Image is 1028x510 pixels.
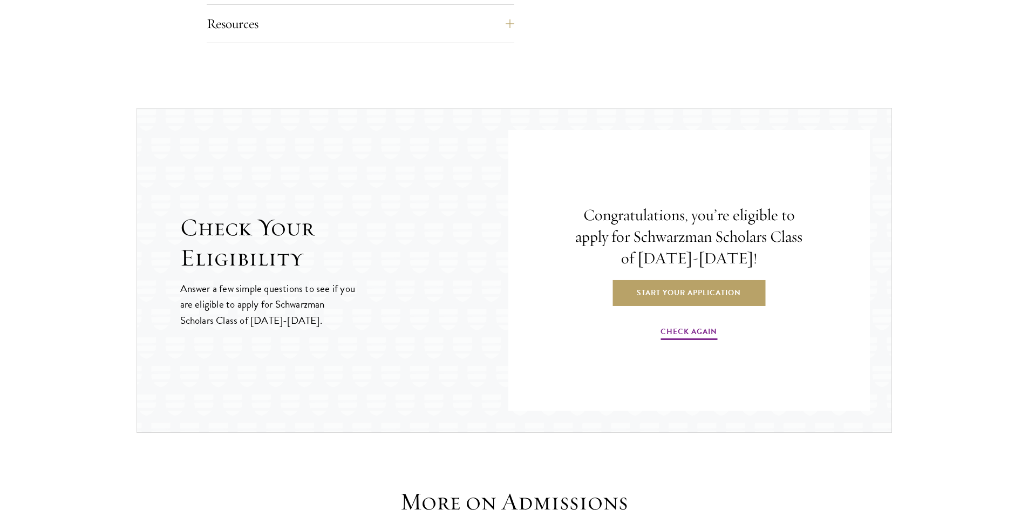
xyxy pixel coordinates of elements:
button: Resources [207,11,514,37]
h4: Congratulations, you’re eligible to apply for Schwarzman Scholars Class of [DATE]-[DATE]! [568,205,811,269]
p: Answer a few simple questions to see if you are eligible to apply for Schwarzman Scholars Class o... [180,281,357,328]
a: Check Again [661,325,717,342]
h2: Check Your Eligibility [180,213,508,273]
a: Start Your Application [612,280,765,305]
